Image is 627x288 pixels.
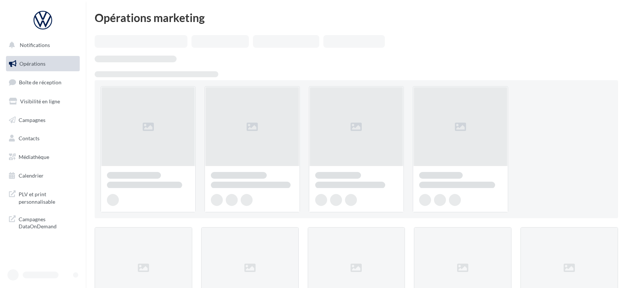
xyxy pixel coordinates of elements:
span: Notifications [20,42,50,48]
span: PLV et print personnalisable [19,189,77,205]
a: Médiathèque [4,149,81,165]
a: Opérations [4,56,81,72]
span: Campagnes DataOnDemand [19,214,77,230]
a: Calendrier [4,168,81,184]
div: Opérations marketing [95,12,618,23]
span: Contacts [19,135,39,141]
a: Visibilité en ligne [4,94,81,109]
span: Campagnes [19,116,45,123]
a: PLV et print personnalisable [4,186,81,208]
span: Visibilité en ligne [20,98,60,104]
a: Boîte de réception [4,74,81,90]
span: Boîte de réception [19,79,61,85]
button: Notifications [4,37,78,53]
a: Campagnes [4,112,81,128]
span: Opérations [19,60,45,67]
a: Campagnes DataOnDemand [4,211,81,233]
span: Calendrier [19,172,44,179]
span: Médiathèque [19,154,49,160]
a: Contacts [4,131,81,146]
